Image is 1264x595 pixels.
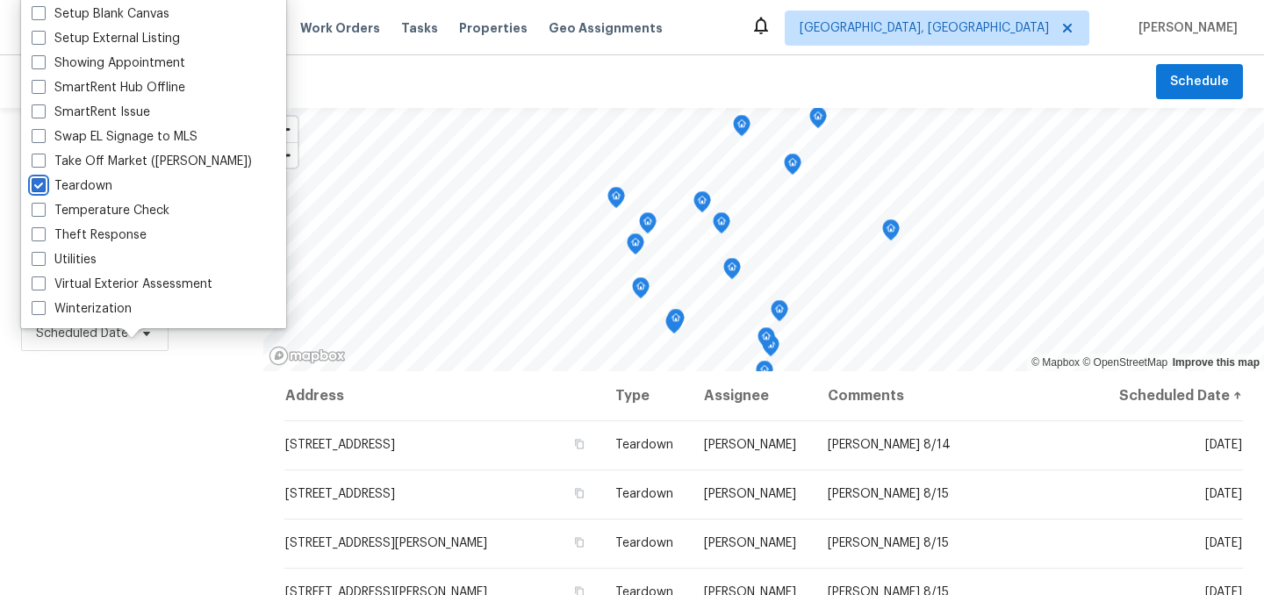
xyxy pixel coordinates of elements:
th: Assignee [690,371,814,420]
div: Map marker [733,115,750,142]
label: Winterization [32,300,132,318]
div: Map marker [882,219,900,247]
th: Type [601,371,690,420]
button: Schedule [1156,64,1243,100]
div: Map marker [632,277,650,305]
span: [PERSON_NAME] [704,488,796,500]
span: Schedule [1170,71,1229,93]
span: [DATE] [1205,537,1242,549]
label: Setup External Listing [32,30,180,47]
button: Copy Address [571,485,587,501]
div: Map marker [771,300,788,327]
span: [PERSON_NAME] [704,537,796,549]
div: Map marker [607,187,625,214]
span: Teardown [615,537,673,549]
th: Address [284,371,601,420]
div: Map marker [667,309,685,336]
label: Swap EL Signage to MLS [32,128,197,146]
div: Map marker [713,212,730,240]
a: OpenStreetMap [1082,356,1167,369]
span: [PERSON_NAME] [1131,19,1238,37]
div: Map marker [809,107,827,134]
div: Map marker [693,191,711,219]
div: Map marker [758,327,775,355]
a: Improve this map [1173,356,1260,369]
span: Teardown [615,488,673,500]
span: [STREET_ADDRESS] [285,439,395,451]
span: [STREET_ADDRESS] [285,488,395,500]
th: Comments [814,371,1102,420]
label: Teardown [32,177,112,195]
span: [DATE] [1205,439,1242,451]
span: [PERSON_NAME] [704,439,796,451]
canvas: Map [263,108,1264,371]
label: Temperature Check [32,202,169,219]
span: Teardown [615,439,673,451]
button: Copy Address [571,534,587,550]
label: Utilities [32,251,97,269]
span: [DATE] [1205,488,1242,500]
a: Mapbox [1031,356,1080,369]
span: Geo Assignments [549,19,663,37]
label: SmartRent Hub Offline [32,79,185,97]
span: Properties [459,19,528,37]
div: Map marker [723,258,741,285]
span: [PERSON_NAME] 8/15 [828,488,949,500]
label: SmartRent Issue [32,104,150,121]
span: Work Orders [300,19,380,37]
div: Map marker [665,312,683,340]
span: Scheduled Date [36,325,128,342]
span: [PERSON_NAME] 8/15 [828,537,949,549]
span: Tasks [401,22,438,34]
a: Mapbox homepage [269,346,346,366]
div: Map marker [756,361,773,388]
div: Map marker [627,233,644,261]
th: Scheduled Date ↑ [1101,371,1243,420]
label: Showing Appointment [32,54,185,72]
label: Setup Blank Canvas [32,5,169,23]
span: [PERSON_NAME] 8/14 [828,439,951,451]
button: Copy Address [571,436,587,452]
label: Theft Response [32,226,147,244]
span: [GEOGRAPHIC_DATA], [GEOGRAPHIC_DATA] [800,19,1049,37]
div: Map marker [784,154,801,181]
span: [STREET_ADDRESS][PERSON_NAME] [285,537,487,549]
label: Virtual Exterior Assessment [32,276,212,293]
label: Take Off Market ([PERSON_NAME]) [32,153,252,170]
div: Map marker [639,212,657,240]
